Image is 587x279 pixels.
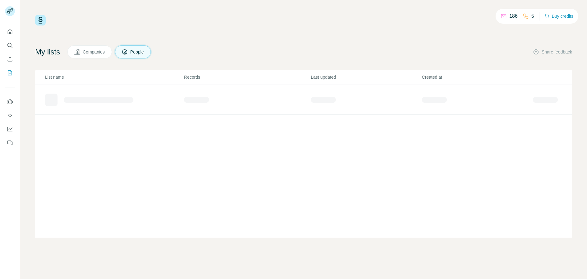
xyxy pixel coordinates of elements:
h4: My lists [35,47,60,57]
button: Quick start [5,26,15,37]
button: Use Surfe on LinkedIn [5,96,15,107]
button: Dashboard [5,123,15,135]
p: Created at [422,74,532,80]
span: People [130,49,145,55]
button: Feedback [5,137,15,148]
p: 5 [531,12,534,20]
img: Surfe Logo [35,15,46,26]
p: Records [184,74,310,80]
button: My lists [5,67,15,78]
p: Last updated [311,74,421,80]
button: Use Surfe API [5,110,15,121]
button: Search [5,40,15,51]
button: Buy credits [544,12,573,21]
span: Companies [83,49,105,55]
p: 186 [509,12,518,20]
p: List name [45,74,183,80]
button: Enrich CSV [5,53,15,65]
button: Share feedback [533,49,572,55]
